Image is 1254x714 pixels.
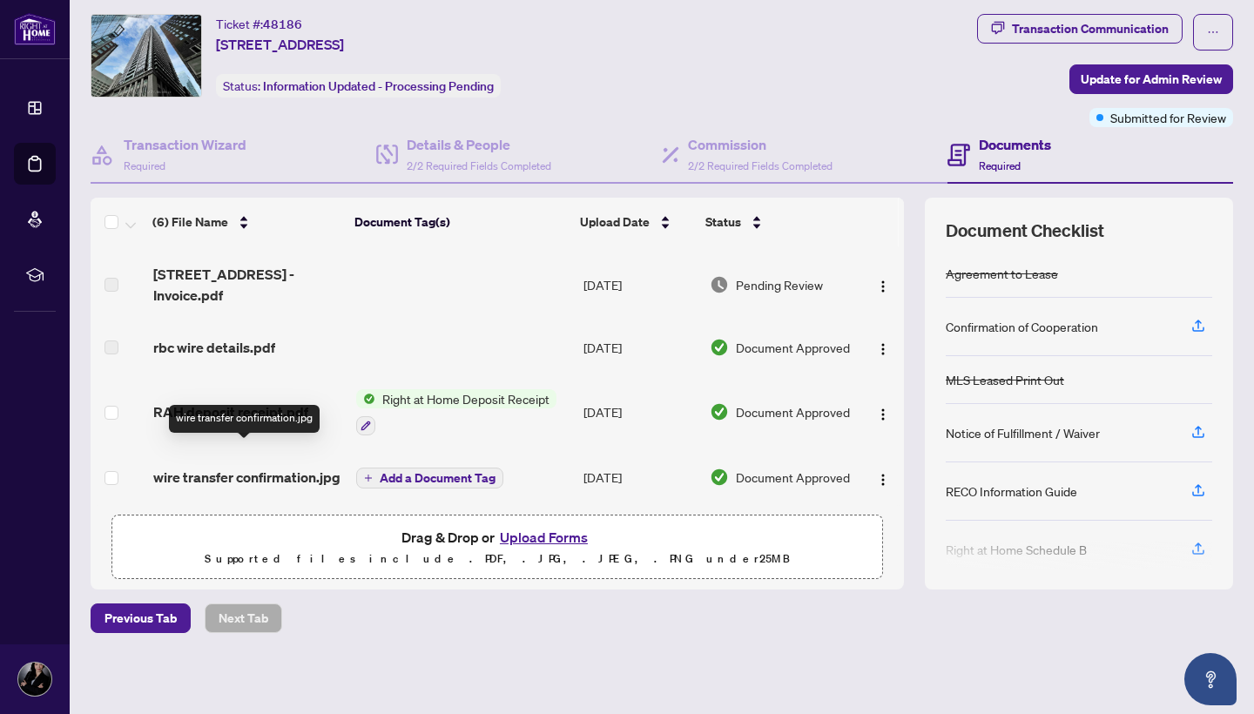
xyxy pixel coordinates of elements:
img: Logo [876,280,890,293]
button: Logo [869,463,897,491]
span: Required [979,159,1021,172]
span: wire transfer confirmation.jpg [153,467,340,488]
span: Information Updated - Processing Pending [263,78,494,94]
h4: Transaction Wizard [124,134,246,155]
td: [DATE] [576,250,702,320]
h4: Documents [979,134,1051,155]
span: Drag & Drop or [401,526,593,549]
span: 48186 [263,17,302,32]
span: (6) File Name [152,212,228,232]
img: Logo [876,473,890,487]
div: Ticket #: [216,14,302,34]
div: Transaction Communication [1012,15,1169,43]
span: ellipsis [1207,26,1219,38]
span: Document Approved [736,402,850,421]
button: Previous Tab [91,603,191,633]
span: 2/2 Required Fields Completed [688,159,833,172]
div: Status: [216,74,501,98]
span: [STREET_ADDRESS] [216,34,344,55]
span: Submitted for Review [1110,108,1226,127]
button: Status IconRight at Home Deposit Receipt [356,389,556,436]
span: Right at Home Deposit Receipt [375,389,556,408]
span: Document Approved [736,338,850,357]
th: Upload Date [573,198,698,246]
th: Status [698,198,854,246]
span: Required [124,159,165,172]
button: Logo [869,271,897,299]
div: Confirmation of Cooperation [946,317,1098,336]
button: Add a Document Tag [356,468,503,488]
p: Supported files include .PDF, .JPG, .JPEG, .PNG under 25 MB [123,549,872,569]
td: [DATE] [576,320,702,375]
button: Update for Admin Review [1069,64,1233,94]
span: Previous Tab [104,604,177,632]
span: plus [364,474,373,482]
span: 2/2 Required Fields Completed [407,159,551,172]
button: Logo [869,333,897,361]
span: Upload Date [580,212,650,232]
h4: Commission [688,134,833,155]
div: RECO Information Guide [946,482,1077,501]
span: Status [705,212,741,232]
div: Notice of Fulfillment / Waiver [946,423,1100,442]
img: Logo [876,342,890,356]
td: [DATE] [576,375,702,450]
span: rbc wire details.pdf [153,337,275,358]
span: RAH deposit receipt.pdf [153,401,308,422]
span: Drag & Drop orUpload FormsSupported files include .PDF, .JPG, .JPEG, .PNG under25MB [112,515,882,580]
button: Next Tab [205,603,282,633]
span: Document Checklist [946,219,1104,243]
span: Update for Admin Review [1081,65,1222,93]
button: Add a Document Tag [356,466,503,488]
span: Document Approved [736,468,850,487]
th: (6) File Name [145,198,347,246]
button: Transaction Communication [977,14,1183,44]
img: logo [14,13,56,45]
button: Logo [869,398,897,426]
button: Upload Forms [495,526,593,549]
button: Open asap [1184,653,1237,705]
div: wire transfer confirmation.jpg [169,405,320,433]
td: [DATE] [576,449,702,505]
span: [STREET_ADDRESS] - Invoice.pdf [153,264,342,306]
img: Document Status [710,468,729,487]
img: Logo [876,408,890,421]
span: Add a Document Tag [380,472,496,484]
img: Document Status [710,275,729,294]
div: Agreement to Lease [946,264,1058,283]
img: Status Icon [356,389,375,408]
div: Right at Home Schedule B [946,540,1087,559]
img: Profile Icon [18,663,51,696]
img: Document Status [710,338,729,357]
th: Document Tag(s) [347,198,573,246]
h4: Details & People [407,134,551,155]
img: Document Status [710,402,729,421]
img: IMG-C12266093_1.jpg [91,15,201,97]
span: Pending Review [736,275,823,294]
div: MLS Leased Print Out [946,370,1064,389]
